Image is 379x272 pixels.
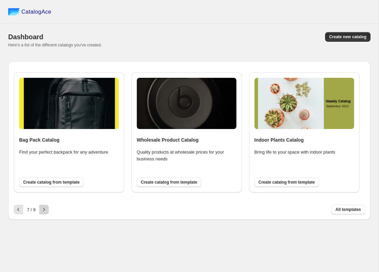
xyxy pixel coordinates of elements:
[325,32,370,42] button: Create new catalog
[19,177,84,187] button: Create catalog from template
[335,207,361,212] span: All templates
[254,137,354,143] h4: Indoor Plants Catalog
[141,180,197,185] span: Create catalog from template
[137,137,236,143] h4: Wholesale Product Catalog
[259,180,315,185] span: Create catalog from template
[137,149,236,162] p: Quality products at wholesale prices for your business needs
[329,34,366,40] span: Create new catalog
[27,207,35,212] span: 7 / 9
[254,177,319,187] button: Create catalog from template
[137,78,236,129] img: wholesale_product
[8,43,102,47] span: Here's a list of the different catalogs you've created.
[8,8,20,15] img: catalog ace
[19,149,119,156] p: Find your perfect backpack for any adventure
[21,9,52,15] span: CatalogAce
[19,78,119,129] img: bag_pack
[19,137,119,143] h4: Bag Pack Catalog
[254,149,354,156] p: Bring life to your space with indoor plants
[254,78,354,129] img: indore_plants
[331,205,365,214] button: All templates
[137,177,201,187] button: Create catalog from template
[8,33,43,41] span: Dashboard
[23,180,79,185] span: Create catalog from template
